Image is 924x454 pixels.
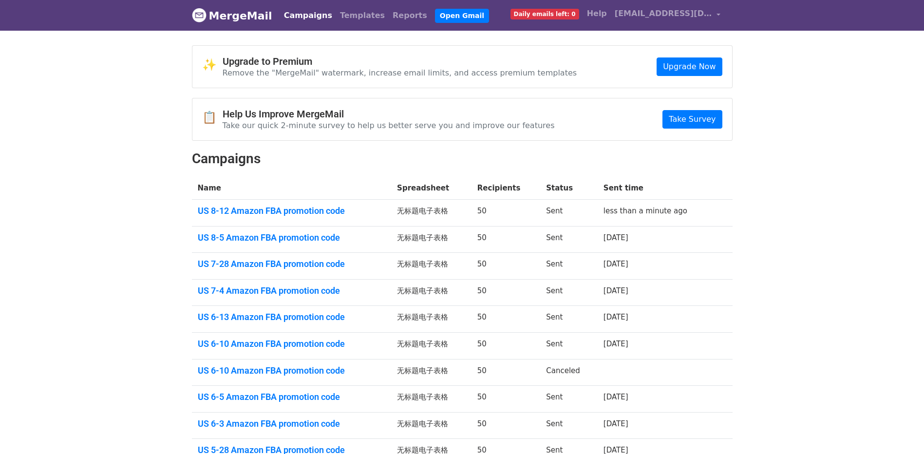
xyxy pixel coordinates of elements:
[198,285,386,296] a: US 7-4 Amazon FBA promotion code
[223,120,555,131] p: Take our quick 2-minute survey to help us better serve you and improve our features
[198,339,386,349] a: US 6-10 Amazon FBA promotion code
[198,365,386,376] a: US 6-10 Amazon FBA promotion code
[603,233,628,242] a: [DATE]
[471,359,540,386] td: 50
[603,313,628,322] a: [DATE]
[615,8,712,19] span: [EMAIL_ADDRESS][DOMAIN_NAME]
[391,412,471,439] td: 无标题电子表格
[657,57,722,76] a: Upgrade Now
[603,393,628,401] a: [DATE]
[391,279,471,306] td: 无标题电子表格
[471,386,540,413] td: 50
[391,333,471,359] td: 无标题电子表格
[389,6,431,25] a: Reports
[198,392,386,402] a: US 6-5 Amazon FBA promotion code
[471,200,540,227] td: 50
[192,151,733,167] h2: Campaigns
[391,306,471,333] td: 无标题电子表格
[540,306,598,333] td: Sent
[603,207,687,215] a: less than a minute ago
[198,206,386,216] a: US 8-12 Amazon FBA promotion code
[540,200,598,227] td: Sent
[603,260,628,268] a: [DATE]
[540,412,598,439] td: Sent
[391,253,471,280] td: 无标题电子表格
[391,226,471,253] td: 无标题电子表格
[603,419,628,428] a: [DATE]
[471,177,540,200] th: Recipients
[435,9,489,23] a: Open Gmail
[391,200,471,227] td: 无标题电子表格
[471,253,540,280] td: 50
[223,108,555,120] h4: Help Us Improve MergeMail
[192,8,207,22] img: MergeMail logo
[540,226,598,253] td: Sent
[198,232,386,243] a: US 8-5 Amazon FBA promotion code
[391,386,471,413] td: 无标题电子表格
[202,111,223,125] span: 📋
[471,412,540,439] td: 50
[598,177,717,200] th: Sent time
[471,279,540,306] td: 50
[391,177,471,200] th: Spreadsheet
[223,56,577,67] h4: Upgrade to Premium
[280,6,336,25] a: Campaigns
[540,253,598,280] td: Sent
[223,68,577,78] p: Remove the "MergeMail" watermark, increase email limits, and access premium templates
[603,286,628,295] a: [DATE]
[198,418,386,429] a: US 6-3 Amazon FBA promotion code
[198,312,386,322] a: US 6-13 Amazon FBA promotion code
[603,340,628,348] a: [DATE]
[202,58,223,72] span: ✨
[540,333,598,359] td: Sent
[540,279,598,306] td: Sent
[471,306,540,333] td: 50
[583,4,611,23] a: Help
[540,177,598,200] th: Status
[611,4,725,27] a: [EMAIL_ADDRESS][DOMAIN_NAME]
[192,177,392,200] th: Name
[192,5,272,26] a: MergeMail
[510,9,579,19] span: Daily emails left: 0
[540,359,598,386] td: Canceled
[662,110,722,129] a: Take Survey
[336,6,389,25] a: Templates
[540,386,598,413] td: Sent
[507,4,583,23] a: Daily emails left: 0
[471,226,540,253] td: 50
[198,259,386,269] a: US 7-28 Amazon FBA promotion code
[391,359,471,386] td: 无标题电子表格
[471,333,540,359] td: 50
